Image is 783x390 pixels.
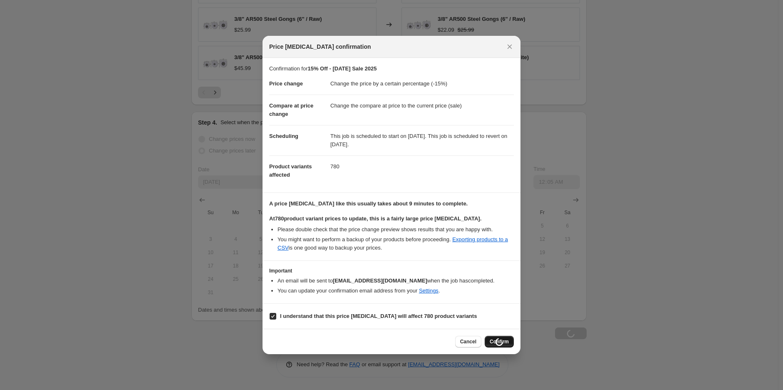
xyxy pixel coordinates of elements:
span: Price change [269,80,303,87]
b: A price [MEDICAL_DATA] like this usually takes about 9 minutes to complete. [269,200,468,207]
button: Close [504,41,515,52]
b: 15% Off - [DATE] Sale 2025 [307,65,377,72]
span: Price [MEDICAL_DATA] confirmation [269,42,371,51]
li: An email will be sent to when the job has completed . [278,277,514,285]
dd: Change the compare at price to the current price (sale) [330,95,514,117]
button: Cancel [455,336,481,347]
span: Cancel [460,338,476,345]
span: Scheduling [269,133,298,139]
b: At 780 product variant prices to update, this is a fairly large price [MEDICAL_DATA]. [269,215,481,222]
b: [EMAIL_ADDRESS][DOMAIN_NAME] [333,277,427,284]
a: Settings [419,287,439,294]
a: Exporting products to a CSV [278,236,508,251]
span: Compare at price change [269,102,313,117]
dd: Change the price by a certain percentage (-15%) [330,73,514,95]
li: You can update your confirmation email address from your . [278,287,514,295]
h3: Important [269,267,514,274]
li: You might want to perform a backup of your products before proceeding. is one good way to backup ... [278,235,514,252]
b: I understand that this price [MEDICAL_DATA] will affect 780 product variants [280,313,477,319]
dd: 780 [330,155,514,177]
p: Confirmation for [269,65,514,73]
li: Please double check that the price change preview shows results that you are happy with. [278,225,514,234]
span: Product variants affected [269,163,312,178]
dd: This job is scheduled to start on [DATE]. This job is scheduled to revert on [DATE]. [330,125,514,155]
